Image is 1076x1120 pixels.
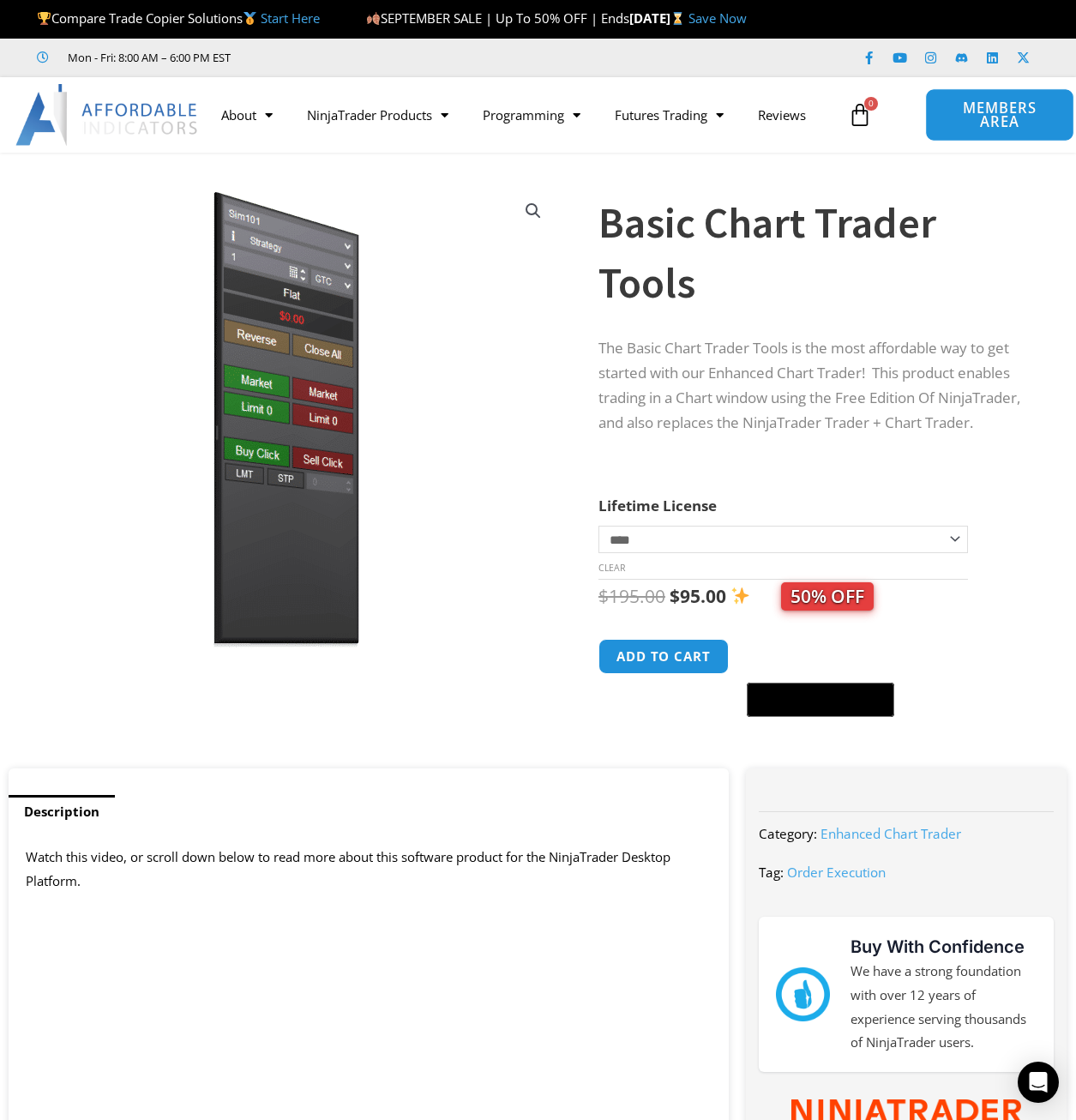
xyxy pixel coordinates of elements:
[670,584,726,608] bdi: 95.00
[204,95,290,135] a: About
[598,639,729,674] button: Add to cart
[518,196,549,226] a: View full-screen image gallery
[9,795,115,828] a: Description
[261,9,320,27] a: Start Here
[38,12,51,25] img: 🏆
[598,496,717,515] label: Lifetime License
[598,193,1033,313] h1: Basic Chart Trader Tools
[598,584,609,608] span: $
[851,934,1037,960] h3: Buy With Confidence
[15,84,200,146] img: LogoAI | Affordable Indicators – NinjaTrader
[290,95,466,135] a: NinjaTrader Products
[787,864,886,881] a: Order Execution
[367,12,380,25] img: 🍂
[864,97,878,111] span: 0
[63,47,231,68] span: Mon - Fri: 8:00 AM – 6:00 PM EST
[598,584,665,608] bdi: 195.00
[255,49,512,66] iframe: Customer reviews powered by Trustpilot
[598,562,625,574] a: Clear options
[747,683,894,717] button: Buy with GPay
[688,9,747,27] a: Save Now
[1018,1062,1059,1103] div: Open Intercom Messenger
[598,95,741,135] a: Futures Trading
[741,95,823,135] a: Reviews
[243,12,256,25] img: 🥇
[945,101,1055,129] span: MEMBERS AREA
[37,9,320,27] span: Compare Trade Copier Solutions
[629,9,688,27] strong: [DATE]
[598,727,1033,743] iframe: PayPal Message 1
[776,967,830,1021] img: mark thumbs good 43913 | Affordable Indicators – NinjaTrader
[821,825,961,842] a: Enhanced Chart Trader
[26,846,712,894] p: Watch this video, or scroll down below to read more about this software product for the NinjaTrad...
[822,90,898,140] a: 0
[366,9,629,27] span: SEPTEMBER SALE | Up To 50% OFF | Ends
[759,825,817,842] span: Category:
[851,960,1037,1055] p: We have a strong foundation with over 12 years of experience serving thousands of NinjaTrader users.
[781,582,874,611] span: 50% OFF
[466,95,598,135] a: Programming
[731,587,749,605] img: ✨
[598,336,1033,436] p: The Basic Chart Trader Tools is the most affordable way to get started with our Enhanced Chart Tr...
[759,864,784,881] span: Tag:
[670,584,680,608] span: $
[204,95,839,135] nav: Menu
[671,12,684,25] img: ⌛
[925,88,1074,142] a: MEMBERS AREA
[743,636,898,677] iframe: Secure express checkout frame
